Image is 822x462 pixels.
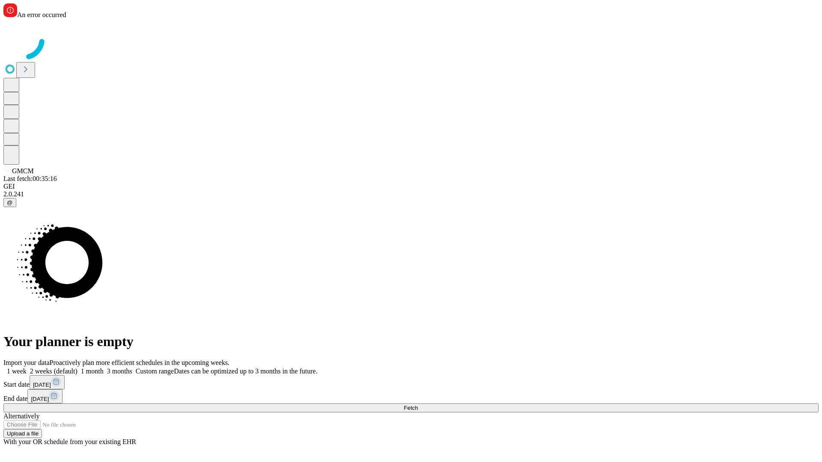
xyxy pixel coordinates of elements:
[30,375,65,389] button: [DATE]
[3,403,819,412] button: Fetch
[174,367,317,375] span: Dates can be optimized up to 3 months in the future.
[404,405,418,411] span: Fetch
[3,389,819,403] div: End date
[107,367,132,375] span: 3 months
[50,359,229,366] span: Proactively plan more efficient schedules in the upcoming weeks.
[3,198,16,207] button: @
[3,334,819,349] h1: Your planner is empty
[3,438,136,445] span: With your OR schedule from your existing EHR
[3,190,819,198] div: 2.0.241
[27,389,63,403] button: [DATE]
[81,367,104,375] span: 1 month
[7,199,13,206] span: @
[7,367,27,375] span: 1 week
[3,359,50,366] span: Import your data
[3,412,39,420] span: Alternatively
[3,183,819,190] div: GEI
[136,367,174,375] span: Custom range
[33,382,51,388] span: [DATE]
[31,396,49,402] span: [DATE]
[17,11,66,18] span: An error occurred
[3,429,42,438] button: Upload a file
[30,367,77,375] span: 2 weeks (default)
[3,375,819,389] div: Start date
[12,167,34,175] span: GMCM
[3,175,57,182] span: Last fetch: 00:35:16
